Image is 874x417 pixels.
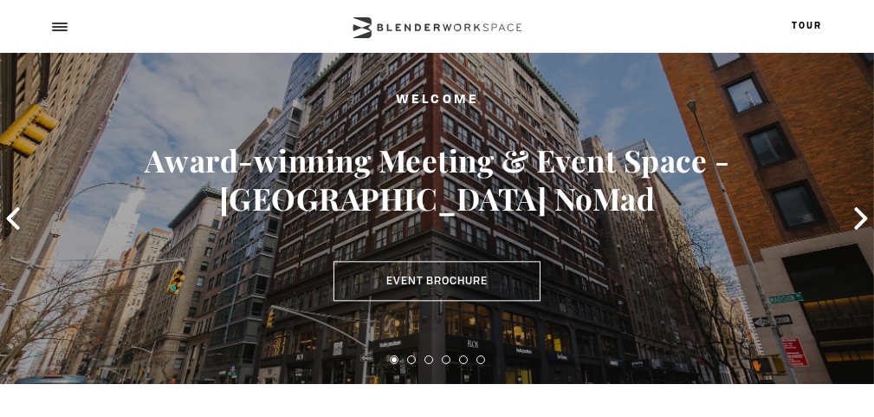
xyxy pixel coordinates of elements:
a: Event Brochure [333,262,541,302]
h2: Welcome [43,90,830,112]
a: Tour [792,22,822,30]
iframe: Chat Widget [563,196,874,417]
h3: Award-winning Meeting & Event Space - [GEOGRAPHIC_DATA] NoMad [43,142,830,218]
